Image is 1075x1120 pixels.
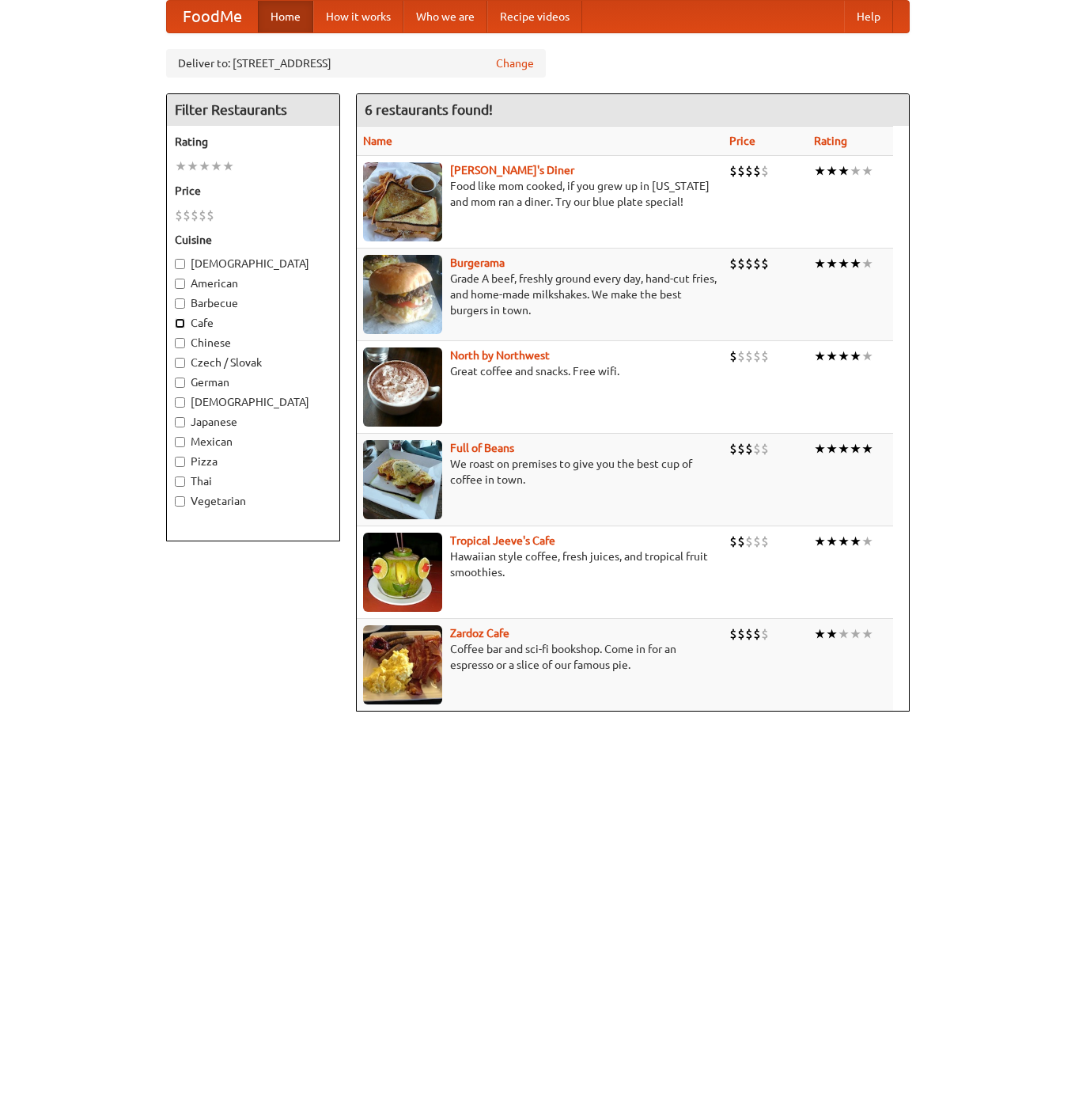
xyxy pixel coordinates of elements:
[861,440,873,457] li: ★
[838,625,850,643] li: ★
[814,533,826,550] li: ★
[753,255,761,272] li: $
[363,533,442,612] img: jeeves.jpg
[861,162,873,180] li: ★
[861,255,873,272] li: ★
[850,347,861,365] li: ★
[838,255,850,272] li: ★
[861,625,873,643] li: ★
[175,476,185,487] input: Thai
[363,135,392,147] a: Name
[450,627,509,640] a: Zardoz Cafe
[210,158,222,175] li: ★
[363,255,442,334] img: burgerama.jpg
[363,363,717,379] p: Great coffee and snacks. Free wifi.
[175,259,185,269] input: [DEMOGRAPHIC_DATA]
[175,457,185,467] input: Pizza
[850,162,861,180] li: ★
[745,533,753,550] li: $
[363,641,717,673] p: Coffee bar and sci-fi bookshop. Come in for an espresso or a slice of our famous pie.
[175,394,331,410] label: [DEMOGRAPHIC_DATA]
[167,94,339,126] h4: Filter Restaurants
[729,440,737,457] li: $
[729,533,737,550] li: $
[403,1,487,32] a: Who we are
[363,162,442,241] img: sallys.jpg
[729,135,755,147] a: Price
[363,440,442,519] img: beans.jpg
[850,440,861,457] li: ★
[753,625,761,643] li: $
[826,440,838,457] li: ★
[861,533,873,550] li: ★
[363,271,717,318] p: Grade A beef, freshly ground every day, hand-cut fries, and home-made milkshakes. We make the bes...
[167,1,258,32] a: FoodMe
[753,533,761,550] li: $
[487,1,582,32] a: Recipe videos
[175,158,187,175] li: ★
[850,625,861,643] li: ★
[206,207,214,224] li: $
[175,207,183,224] li: $
[175,434,331,450] label: Mexican
[814,347,826,365] li: ★
[175,315,331,331] label: Cafe
[175,437,185,447] input: Mexican
[850,255,861,272] li: ★
[175,358,185,368] input: Czech / Slovak
[761,625,769,643] li: $
[175,134,331,150] h5: Rating
[450,534,555,547] a: Tropical Jeeve's Cafe
[844,1,893,32] a: Help
[729,625,737,643] li: $
[838,162,850,180] li: ★
[363,549,717,580] p: Hawaiian style coffee, fresh juices, and tropical fruit smoothies.
[175,473,331,489] label: Thai
[814,162,826,180] li: ★
[175,414,331,430] label: Japanese
[175,335,331,351] label: Chinese
[191,207,199,224] li: $
[258,1,313,32] a: Home
[814,255,826,272] li: ★
[761,440,769,457] li: $
[761,533,769,550] li: $
[363,456,717,488] p: We roast on premises to give you the best cup of coffee in town.
[753,440,761,457] li: $
[761,347,769,365] li: $
[450,442,514,454] a: Full of Beans
[814,135,847,147] a: Rating
[838,347,850,365] li: ★
[175,493,331,509] label: Vegetarian
[826,625,838,643] li: ★
[814,440,826,457] li: ★
[737,347,745,365] li: $
[761,162,769,180] li: $
[753,347,761,365] li: $
[222,158,234,175] li: ★
[175,295,331,311] label: Barbecue
[363,347,442,427] img: north.jpg
[826,533,838,550] li: ★
[199,207,206,224] li: $
[737,162,745,180] li: $
[175,232,331,248] h5: Cuisine
[745,162,753,180] li: $
[175,318,185,328] input: Cafe
[175,256,331,271] label: [DEMOGRAPHIC_DATA]
[175,397,185,408] input: [DEMOGRAPHIC_DATA]
[729,162,737,180] li: $
[450,256,505,269] a: Burgerama
[175,298,185,309] input: Barbecue
[365,102,493,117] ng-pluralize: 6 restaurants found!
[175,417,185,427] input: Japanese
[737,533,745,550] li: $
[175,279,185,289] input: American
[199,158,210,175] li: ★
[496,55,534,71] a: Change
[450,349,550,362] a: North by Northwest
